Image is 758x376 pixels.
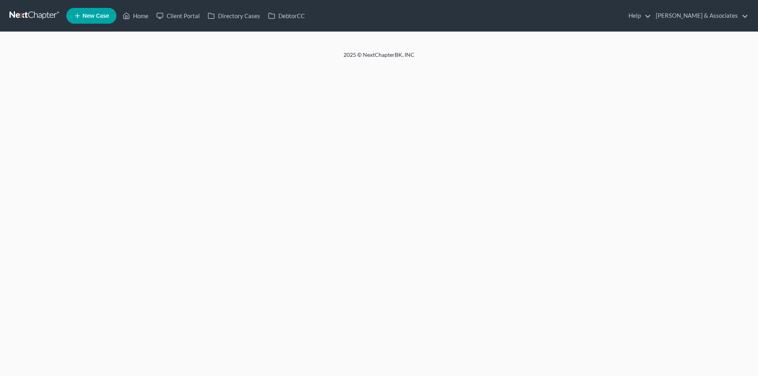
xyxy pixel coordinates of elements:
[204,9,264,23] a: Directory Cases
[154,51,604,65] div: 2025 © NextChapterBK, INC
[66,8,116,24] new-legal-case-button: New Case
[119,9,152,23] a: Home
[652,9,748,23] a: [PERSON_NAME] & Associates
[264,9,309,23] a: DebtorCC
[625,9,651,23] a: Help
[152,9,204,23] a: Client Portal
